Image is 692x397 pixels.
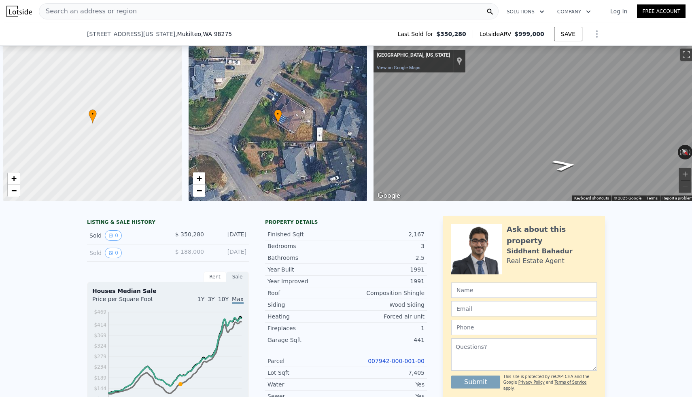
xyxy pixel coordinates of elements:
[267,289,346,297] div: Roof
[398,30,437,38] span: Last Sold for
[274,110,282,118] span: •
[267,277,346,285] div: Year Improved
[451,301,597,316] input: Email
[678,145,682,159] button: Rotate counterclockwise
[265,219,427,225] div: Property details
[175,231,204,238] span: $ 350,280
[678,145,692,160] button: Reset the view
[89,248,161,258] div: Sold
[376,191,402,201] a: Open this area in Google Maps (opens a new window)
[346,277,425,285] div: 1991
[267,357,346,365] div: Parcel
[94,386,106,391] tspan: $144
[503,374,597,391] div: This site is protected by reCAPTCHA and the Google and apply.
[646,196,658,200] a: Terms (opens in new tab)
[267,380,346,389] div: Water
[507,246,573,256] div: Siddhant Bahadur
[542,157,587,174] path: Go Northwest
[87,30,175,38] span: [STREET_ADDRESS][US_STATE]
[368,358,425,364] a: 007942-000-001-00
[267,265,346,274] div: Year Built
[193,185,205,197] a: Zoom out
[94,343,106,349] tspan: $324
[554,380,586,384] a: Terms of Service
[210,248,246,258] div: [DATE]
[500,4,551,19] button: Solutions
[105,230,122,241] button: View historical data
[679,168,691,180] button: Zoom in
[601,7,637,15] a: Log In
[218,296,229,302] span: 10Y
[377,65,420,70] a: View on Google Maps
[574,195,609,201] button: Keyboard shortcuts
[210,230,246,241] div: [DATE]
[105,248,122,258] button: View historical data
[436,30,466,38] span: $350,280
[346,369,425,377] div: 7,405
[551,4,597,19] button: Company
[637,4,686,18] a: Free Account
[346,380,425,389] div: Yes
[507,224,597,246] div: Ask about this property
[11,173,17,183] span: +
[94,309,106,315] tspan: $469
[267,369,346,377] div: Lot Sqft
[554,27,582,41] button: SAVE
[267,242,346,250] div: Bedrooms
[201,31,232,37] span: , WA 98275
[589,26,605,42] button: Show Options
[267,230,346,238] div: Finished Sqft
[679,180,691,193] button: Zoom out
[197,296,204,302] span: 1Y
[94,354,106,359] tspan: $279
[346,254,425,262] div: 2.5
[480,30,514,38] span: Lotside ARV
[11,185,17,195] span: −
[514,31,544,37] span: $999,000
[267,301,346,309] div: Siding
[267,324,346,332] div: Fireplaces
[92,287,244,295] div: Houses Median Sale
[94,364,106,370] tspan: $234
[267,254,346,262] div: Bathrooms
[376,191,402,201] img: Google
[94,333,106,338] tspan: $369
[267,336,346,344] div: Garage Sqft
[94,322,106,328] tspan: $414
[39,6,137,16] span: Search an address or region
[507,256,565,266] div: Real Estate Agent
[451,320,597,335] input: Phone
[346,324,425,332] div: 1
[346,336,425,344] div: 441
[232,296,244,304] span: Max
[346,242,425,250] div: 3
[456,57,462,66] a: Show location on map
[346,312,425,321] div: Forced air unit
[451,376,500,389] button: Submit
[346,230,425,238] div: 2,167
[208,296,214,302] span: 3Y
[451,282,597,298] input: Name
[346,301,425,309] div: Wood Siding
[89,109,97,123] div: •
[89,230,161,241] div: Sold
[614,196,641,200] span: © 2025 Google
[8,172,20,185] a: Zoom in
[204,272,226,282] div: Rent
[196,173,202,183] span: +
[89,110,97,118] span: •
[193,172,205,185] a: Zoom in
[518,380,545,384] a: Privacy Policy
[346,265,425,274] div: 1991
[175,30,232,38] span: , Mukilteo
[92,295,168,308] div: Price per Square Foot
[6,6,32,17] img: Lotside
[87,219,249,227] div: LISTING & SALE HISTORY
[94,375,106,381] tspan: $189
[226,272,249,282] div: Sale
[346,289,425,297] div: Composition Shingle
[196,185,202,195] span: −
[175,248,204,255] span: $ 188,000
[267,312,346,321] div: Heating
[8,185,20,197] a: Zoom out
